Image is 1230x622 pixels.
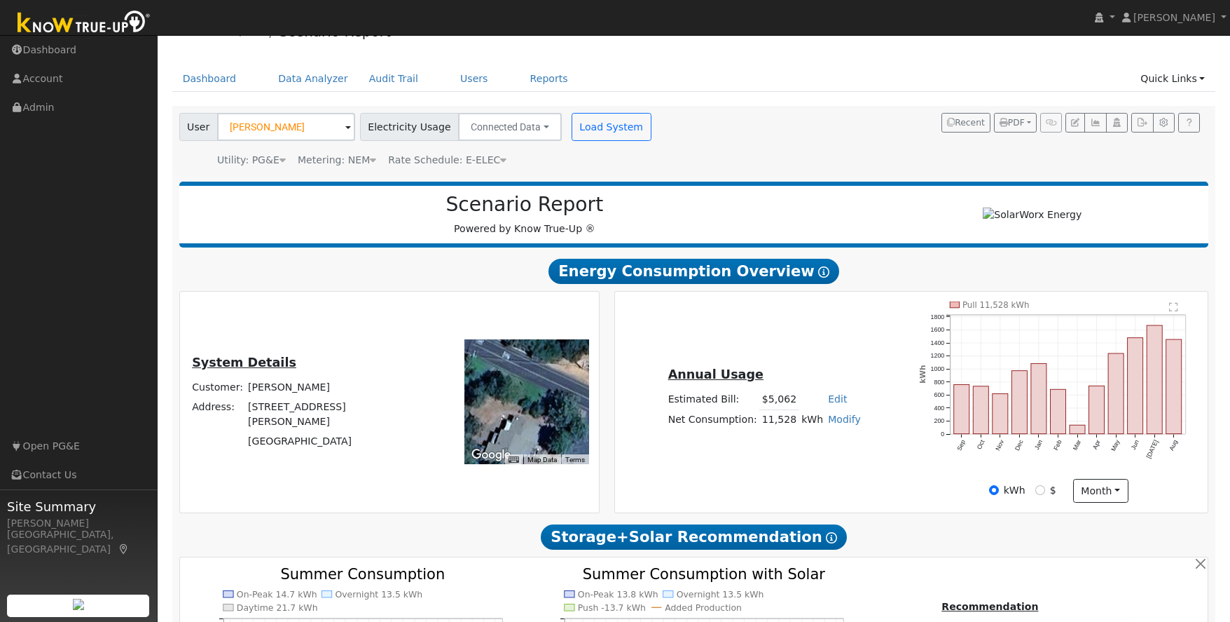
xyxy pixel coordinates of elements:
[572,113,651,141] button: Load System
[246,432,417,452] td: [GEOGRAPHIC_DATA]
[73,599,84,610] img: retrieve
[192,356,296,370] u: System Details
[1133,12,1215,23] span: [PERSON_NAME]
[1014,438,1025,452] text: Dec
[179,113,218,141] span: User
[182,25,214,36] a: Admin
[1052,439,1063,452] text: Feb
[1070,426,1085,434] rect: onclick=""
[934,391,944,398] text: 600
[668,367,763,381] u: Annual Usage
[1106,113,1128,133] button: Login As
[828,414,861,425] a: Modify
[1178,113,1200,133] a: Help Link
[930,339,944,346] text: 1400
[989,485,999,495] input: kWh
[1073,479,1128,503] button: month
[246,397,417,431] td: [STREET_ADDRESS][PERSON_NAME]
[1035,485,1045,495] input: $
[1130,66,1215,92] a: Quick Links
[953,385,969,434] rect: onclick=""
[527,455,557,465] button: Map Data
[930,326,944,333] text: 1600
[360,113,459,141] span: Electricity Usage
[975,438,986,450] text: Oct
[1153,113,1175,133] button: Settings
[193,193,856,217] h2: Scenario Report
[1065,113,1085,133] button: Edit User
[458,113,562,141] button: Connected Data
[973,386,988,434] rect: onclick=""
[1084,113,1106,133] button: Multi-Series Graph
[941,431,944,438] text: 0
[190,377,246,397] td: Customer:
[1031,364,1046,434] rect: onclick=""
[941,113,990,133] button: Recent
[1128,338,1143,434] rect: onclick=""
[1130,439,1140,451] text: Jun
[934,405,944,412] text: 400
[930,313,944,320] text: 1800
[826,532,837,543] i: Show Help
[268,66,359,92] a: Data Analyzer
[759,410,799,430] td: 11,528
[237,602,318,613] text: Daytime 21.7 kWh
[962,300,1030,310] text: Pull 11,528 kWh
[1011,371,1027,434] rect: onclick=""
[955,439,967,452] text: Sep
[677,589,764,600] text: Overnight 13.5 kWh
[450,66,499,92] a: Users
[759,389,799,410] td: $5,062
[172,66,247,92] a: Dashboard
[934,379,944,386] text: 800
[217,153,286,168] div: Utility: PG&E
[1033,439,1044,451] text: Jan
[918,365,927,384] text: kWh
[217,113,355,141] input: Select a User
[1000,118,1025,128] span: PDF
[1166,339,1182,434] rect: onclick=""
[359,66,429,92] a: Audit Trail
[279,23,391,40] a: Scenario Report
[994,438,1005,452] text: Nov
[509,455,518,465] button: Keyboard shortcuts
[1108,353,1124,434] rect: onclick=""
[1091,439,1102,451] text: Apr
[578,589,658,600] text: On-Peak 13.8 kWh
[930,353,944,360] text: 1200
[1147,325,1162,434] rect: onclick=""
[565,456,585,464] a: Terms (opens in new tab)
[388,154,506,165] span: Alias: HE1
[246,377,417,397] td: [PERSON_NAME]
[1169,302,1178,312] text: 
[237,589,317,600] text: On-Peak 14.7 kWh
[118,543,130,555] a: Map
[994,113,1037,133] button: PDF
[280,565,445,583] text: Summer Consumption
[1050,483,1056,498] label: $
[1050,389,1065,434] rect: onclick=""
[665,410,759,430] td: Net Consumption:
[578,602,646,613] text: Push -13.7 kWh
[1089,386,1105,434] rect: onclick=""
[828,393,847,405] a: Edit
[548,259,838,284] span: Energy Consumption Overview
[665,602,742,613] text: Added Production
[541,525,846,550] span: Storage+Solar Recommendation
[799,410,826,430] td: kWh
[11,8,158,39] img: Know True-Up
[1004,483,1025,498] label: kWh
[186,193,864,236] div: Powered by Know True-Up ®
[941,601,1038,612] u: Recommendation
[226,25,264,36] a: Reports
[930,365,944,372] text: 1000
[1072,439,1083,452] text: Mar
[1110,438,1121,452] text: May
[468,446,514,464] a: Open this area in Google Maps (opens a new window)
[818,266,829,278] i: Show Help
[7,516,150,531] div: [PERSON_NAME]
[298,153,376,168] div: Metering: NEM
[1145,439,1160,459] text: [DATE]
[582,565,825,583] text: Summer Consumption with Solar
[335,589,422,600] text: Overnight 13.5 kWh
